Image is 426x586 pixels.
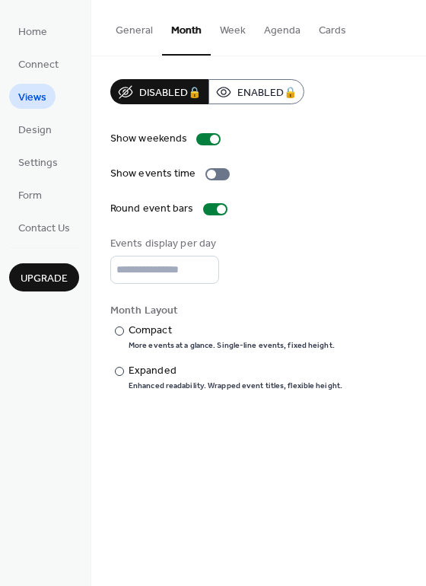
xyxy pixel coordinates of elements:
div: Enhanced readability. Wrapped event titles, flexible height. [129,381,342,391]
div: Show events time [110,166,196,182]
div: Month Layout [110,303,404,319]
span: Home [18,24,47,40]
span: Form [18,188,42,204]
div: Show weekends [110,131,187,147]
div: Events display per day [110,236,216,252]
span: Connect [18,57,59,73]
div: More events at a glance. Single-line events, fixed height. [129,340,335,351]
span: Contact Us [18,221,70,237]
button: Upgrade [9,263,79,291]
a: Views [9,84,56,109]
a: Contact Us [9,215,79,240]
span: Settings [18,155,58,171]
a: Design [9,116,61,142]
a: Form [9,182,51,207]
div: Compact [129,323,332,339]
a: Settings [9,149,67,174]
div: Round event bars [110,201,194,217]
a: Home [9,18,56,43]
span: Design [18,123,52,139]
div: Expanded [129,363,339,379]
span: Upgrade [21,271,68,287]
a: Connect [9,51,68,76]
span: Views [18,90,46,106]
